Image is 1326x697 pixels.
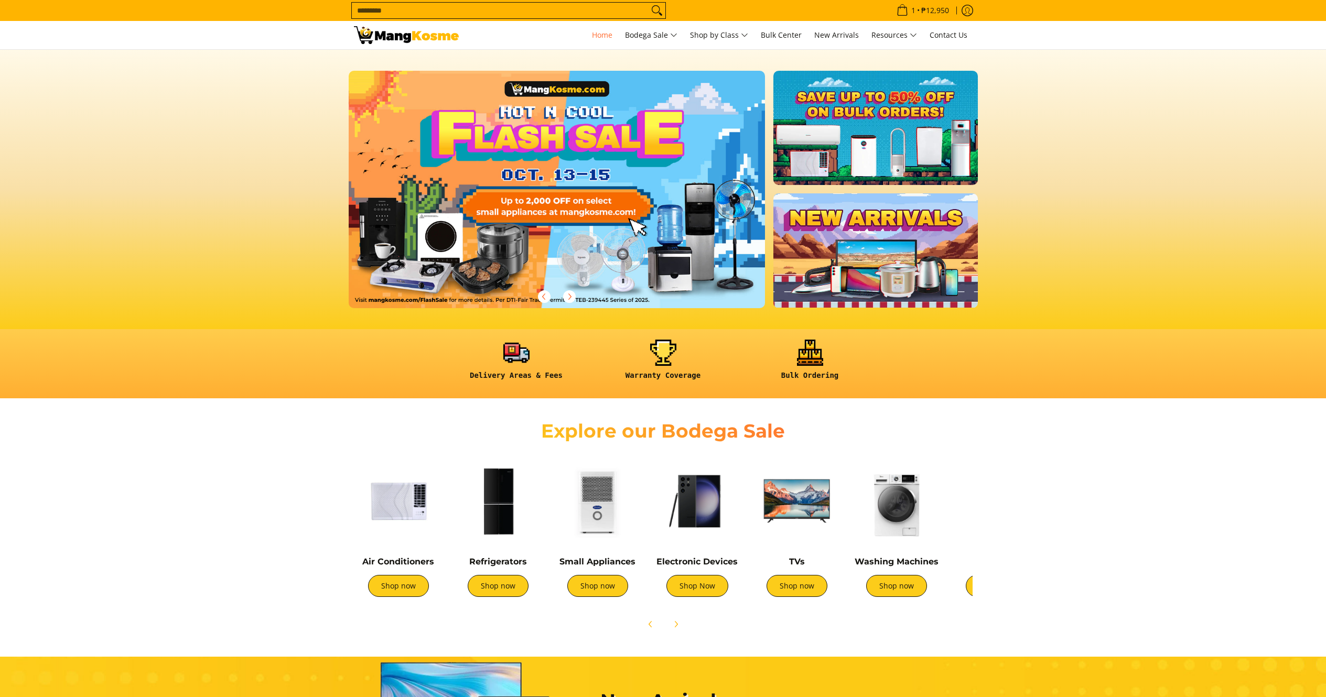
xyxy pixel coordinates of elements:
span: New Arrivals [814,30,859,40]
a: TVs [789,557,805,567]
a: Home [587,21,618,49]
a: <h6><strong>Warranty Coverage</strong></h6> [595,340,731,388]
a: New Arrivals [809,21,864,49]
a: Washing Machines [855,557,939,567]
span: Resources [871,29,917,42]
span: Contact Us [930,30,967,40]
a: Refrigerators [469,557,527,567]
img: Small Appliances [553,456,642,546]
a: Contact Us [924,21,973,49]
a: Shop now [966,575,1027,597]
a: <h6><strong>Delivery Areas & Fees</strong></h6> [448,340,585,388]
a: Resources [866,21,922,49]
button: Previous [533,285,556,308]
a: Shop Now [666,575,728,597]
a: Shop by Class [685,21,753,49]
a: Shop now [567,575,628,597]
span: Shop by Class [690,29,748,42]
img: Cookers [952,456,1041,546]
a: Shop now [468,575,529,597]
button: Next [664,613,687,636]
button: Next [558,285,581,308]
h2: Explore our Bodega Sale [511,419,815,443]
a: Small Appliances [559,557,635,567]
img: Electronic Devices [653,456,742,546]
span: Bodega Sale [625,29,677,42]
nav: Main Menu [469,21,973,49]
a: Electronic Devices [656,557,738,567]
a: Shop now [866,575,927,597]
img: Air Conditioners [354,456,443,546]
button: Previous [639,613,662,636]
span: 1 [910,7,917,14]
a: <h6><strong>Bulk Ordering</strong></h6> [742,340,878,388]
a: Air Conditioners [362,557,434,567]
a: Bulk Center [756,21,807,49]
a: Shop now [767,575,827,597]
img: TVs [752,456,842,546]
span: Home [592,30,612,40]
span: • [893,5,952,16]
img: Mang Kosme: Your Home Appliances Warehouse Sale Partner! [354,26,459,44]
a: More [349,71,799,325]
span: Bulk Center [761,30,802,40]
a: Shop now [368,575,429,597]
span: ₱12,950 [920,7,951,14]
a: Bodega Sale [620,21,683,49]
button: Search [649,3,665,18]
img: Washing Machines [852,456,941,546]
img: Refrigerators [454,456,543,546]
